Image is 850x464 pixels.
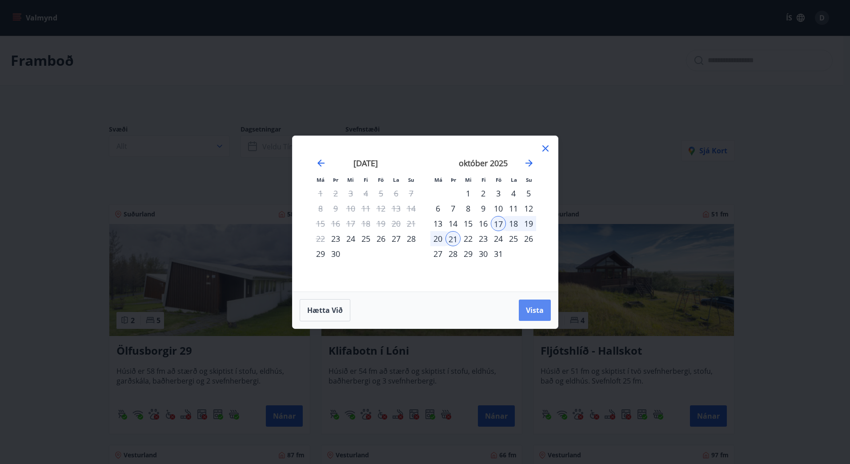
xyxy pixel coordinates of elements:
[316,158,326,168] div: Move backward to switch to the previous month.
[496,176,501,183] small: Fö
[313,231,328,246] td: Not available. mánudagur, 22. september 2025
[461,216,476,231] div: 15
[461,201,476,216] td: Choose miðvikudagur, 8. október 2025 as your check-in date. It’s available.
[445,231,461,246] td: Selected as end date. þriðjudagur, 21. október 2025
[430,216,445,231] td: Choose mánudagur, 13. október 2025 as your check-in date. It’s available.
[461,231,476,246] td: Choose miðvikudagur, 22. október 2025 as your check-in date. It’s available.
[521,216,536,231] div: 19
[491,246,506,261] div: 31
[313,246,328,261] td: Choose mánudagur, 29. september 2025 as your check-in date. It’s available.
[408,176,414,183] small: Su
[434,176,442,183] small: Má
[303,147,547,281] div: Calendar
[307,305,343,315] span: Hætta við
[389,231,404,246] div: 27
[476,186,491,201] td: Choose fimmtudagur, 2. október 2025 as your check-in date. It’s available.
[328,216,343,231] td: Not available. þriðjudagur, 16. september 2025
[404,186,419,201] td: Not available. sunnudagur, 7. september 2025
[389,216,404,231] td: Not available. laugardagur, 20. september 2025
[445,216,461,231] td: Choose þriðjudagur, 14. október 2025 as your check-in date. It’s available.
[404,231,419,246] div: 28
[491,216,506,231] td: Selected as start date. föstudagur, 17. október 2025
[506,216,521,231] div: 18
[445,231,461,246] div: 21
[521,201,536,216] div: 12
[526,176,532,183] small: Su
[358,231,373,246] td: Choose fimmtudagur, 25. september 2025 as your check-in date. It’s available.
[373,216,389,231] td: Not available. föstudagur, 19. september 2025
[461,201,476,216] div: 8
[343,201,358,216] td: Not available. miðvikudagur, 10. september 2025
[343,231,358,246] td: Choose miðvikudagur, 24. september 2025 as your check-in date. It’s available.
[491,201,506,216] td: Choose föstudagur, 10. október 2025 as your check-in date. It’s available.
[389,201,404,216] td: Not available. laugardagur, 13. september 2025
[430,201,445,216] td: Choose mánudagur, 6. október 2025 as your check-in date. It’s available.
[378,176,384,183] small: Fö
[526,305,544,315] span: Vista
[445,246,461,261] div: 28
[393,176,399,183] small: La
[461,186,476,201] td: Choose miðvikudagur, 1. október 2025 as your check-in date. It’s available.
[430,201,445,216] div: 6
[476,201,491,216] div: 9
[521,201,536,216] td: Choose sunnudagur, 12. október 2025 as your check-in date. It’s available.
[389,231,404,246] td: Choose laugardagur, 27. september 2025 as your check-in date. It’s available.
[461,246,476,261] td: Choose miðvikudagur, 29. október 2025 as your check-in date. It’s available.
[506,201,521,216] td: Choose laugardagur, 11. október 2025 as your check-in date. It’s available.
[459,158,508,168] strong: október 2025
[373,231,389,246] td: Choose föstudagur, 26. september 2025 as your check-in date. It’s available.
[491,231,506,246] td: Choose föstudagur, 24. október 2025 as your check-in date. It’s available.
[491,231,506,246] div: 24
[461,186,476,201] div: 1
[461,216,476,231] td: Choose miðvikudagur, 15. október 2025 as your check-in date. It’s available.
[506,186,521,201] td: Choose laugardagur, 4. október 2025 as your check-in date. It’s available.
[317,176,325,183] small: Má
[389,186,404,201] td: Not available. laugardagur, 6. september 2025
[313,216,328,231] td: Not available. mánudagur, 15. september 2025
[300,299,350,321] button: Hætta við
[476,246,491,261] div: 30
[521,231,536,246] td: Choose sunnudagur, 26. október 2025 as your check-in date. It’s available.
[476,246,491,261] td: Choose fimmtudagur, 30. október 2025 as your check-in date. It’s available.
[521,216,536,231] td: Selected. sunnudagur, 19. október 2025
[521,231,536,246] div: 26
[506,231,521,246] div: 25
[373,201,389,216] td: Not available. föstudagur, 12. september 2025
[430,231,445,246] td: Selected. mánudagur, 20. október 2025
[465,176,472,183] small: Mi
[373,231,389,246] div: 26
[313,201,328,216] td: Not available. mánudagur, 8. september 2025
[430,246,445,261] td: Choose mánudagur, 27. október 2025 as your check-in date. It’s available.
[445,201,461,216] div: 7
[511,176,517,183] small: La
[404,231,419,246] td: Choose sunnudagur, 28. september 2025 as your check-in date. It’s available.
[358,216,373,231] td: Not available. fimmtudagur, 18. september 2025
[328,231,343,246] td: Choose þriðjudagur, 23. september 2025 as your check-in date. It’s available.
[333,176,338,183] small: Þr
[404,201,419,216] td: Not available. sunnudagur, 14. september 2025
[506,231,521,246] td: Choose laugardagur, 25. október 2025 as your check-in date. It’s available.
[364,176,368,183] small: Fi
[430,246,445,261] div: 27
[358,231,373,246] div: 25
[461,246,476,261] div: 29
[430,216,445,231] div: 13
[358,201,373,216] td: Not available. fimmtudagur, 11. september 2025
[373,186,389,201] td: Not available. föstudagur, 5. september 2025
[476,201,491,216] td: Choose fimmtudagur, 9. október 2025 as your check-in date. It’s available.
[328,201,343,216] td: Not available. þriðjudagur, 9. september 2025
[476,231,491,246] div: 23
[328,246,343,261] td: Choose þriðjudagur, 30. september 2025 as your check-in date. It’s available.
[343,186,358,201] td: Not available. miðvikudagur, 3. september 2025
[476,216,491,231] div: 16
[519,300,551,321] button: Vista
[491,246,506,261] td: Choose föstudagur, 31. október 2025 as your check-in date. It’s available.
[313,186,328,201] td: Not available. mánudagur, 1. september 2025
[430,231,445,246] div: 20
[491,201,506,216] div: 10
[404,216,419,231] td: Not available. sunnudagur, 21. september 2025
[491,186,506,201] div: 3
[328,186,343,201] td: Not available. þriðjudagur, 2. september 2025
[347,176,354,183] small: Mi
[524,158,534,168] div: Move forward to switch to the next month.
